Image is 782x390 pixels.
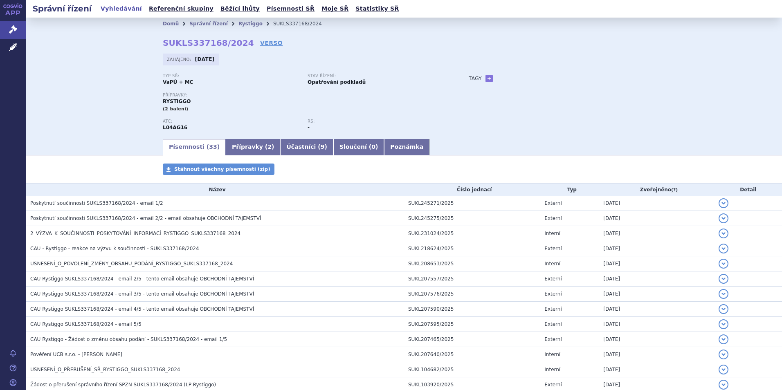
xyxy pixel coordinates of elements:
[599,184,714,196] th: Zveřejněno
[98,3,144,14] a: Vyhledávání
[599,271,714,287] td: [DATE]
[599,196,714,211] td: [DATE]
[719,274,728,284] button: detail
[146,3,216,14] a: Referenční skupiny
[30,291,254,297] span: CAU Rystiggo SUKLS337168/2024 - email 3/5 - tento email obsahuje OBCHODNÍ TAJEMSTVÍ
[599,226,714,241] td: [DATE]
[544,306,562,312] span: Externí
[544,352,560,357] span: Interní
[404,362,540,377] td: SUKL104682/2025
[30,215,261,221] span: Poskytnutí součinnosti SUKLS337168/2024 - email 2/2 - email obsahuje OBCHODNÍ TAJEMSTVÍ
[163,119,299,124] p: ATC:
[544,200,562,206] span: Externí
[544,321,562,327] span: Externí
[30,382,216,388] span: Žádost o přerušení správního řízení SPZN SUKLS337168/2024 (LP Rystiggo)
[599,362,714,377] td: [DATE]
[163,93,452,98] p: Přípravky:
[308,79,366,85] strong: Opatřování podkladů
[163,38,254,48] strong: SUKLS337168/2024
[353,3,401,14] a: Statistiky SŘ
[719,213,728,223] button: detail
[404,241,540,256] td: SUKL218624/2025
[544,231,560,236] span: Interní
[544,382,562,388] span: Externí
[719,304,728,314] button: detail
[371,143,375,150] span: 0
[404,271,540,287] td: SUKL207557/2025
[30,321,142,327] span: CAU Rystiggo SUKLS337168/2024 - email 5/5
[599,347,714,362] td: [DATE]
[719,380,728,390] button: detail
[189,21,228,27] a: Správní řízení
[719,365,728,374] button: detail
[404,317,540,332] td: SUKL207595/2025
[469,74,482,83] h3: Tagy
[163,164,274,175] a: Stáhnout všechny písemnosti (zip)
[30,306,254,312] span: CAU Rystiggo SUKLS337168/2024 - email 4/5 - tento email obsahuje OBCHODNÍ TAJEMSTVÍ
[404,211,540,226] td: SUKL245275/2025
[308,125,310,130] strong: -
[30,246,199,251] span: CAU - Rystiggo - reakce na výzvu k součinnosti - SUKLS337168/2024
[308,119,444,124] p: RS:
[719,350,728,359] button: detail
[30,276,254,282] span: CAU Rystiggo SUKLS337168/2024 - email 2/5 - tento email obsahuje OBCHODNÍ TAJEMSTVÍ
[485,75,493,82] a: +
[163,74,299,78] p: Typ SŘ:
[218,3,262,14] a: Běžící lhůty
[599,287,714,302] td: [DATE]
[209,143,217,150] span: 33
[30,367,180,372] span: USNESENÍ_O_PŘERUŠENÍ_SŘ_RYSTIGGO_SUKLS337168_2024
[719,289,728,299] button: detail
[384,139,429,155] a: Poznámka
[163,21,179,27] a: Domů
[719,198,728,208] button: detail
[30,352,122,357] span: Pověření UCB s.r.o. - Andrea Pošívalová
[599,256,714,271] td: [DATE]
[719,259,728,269] button: detail
[26,3,98,14] h2: Správní řízení
[544,291,562,297] span: Externí
[226,139,280,155] a: Přípravky (2)
[404,287,540,302] td: SUKL207576/2025
[195,56,215,62] strong: [DATE]
[163,79,193,85] strong: VaPÚ + MC
[167,56,193,63] span: Zahájeno:
[599,332,714,347] td: [DATE]
[404,256,540,271] td: SUKL208653/2025
[264,3,317,14] a: Písemnosti SŘ
[30,231,240,236] span: 2_VÝZVA_K_SOUČINNOSTI_POSKYTOVÁNÍ_INFORMACÍ_RYSTIGGO_SUKLS337168_2024
[267,143,272,150] span: 2
[30,200,163,206] span: Poskytnutí součinnosti SUKLS337168/2024 - email 1/2
[544,246,562,251] span: Externí
[280,139,333,155] a: Účastníci (9)
[30,261,233,267] span: USNESENÍ_O_POVOLENÍ_ZMĚNY_OBSAHU_PODÁNÍ_RYSTIGGO_SUKLS337168_2024
[260,39,283,47] a: VERSO
[308,74,444,78] p: Stav řízení:
[163,139,226,155] a: Písemnosti (33)
[671,187,678,193] abbr: (?)
[238,21,263,27] a: Rystiggo
[174,166,270,172] span: Stáhnout všechny písemnosti (zip)
[163,125,187,130] strong: ROZANOLIXIZUMAB
[319,3,351,14] a: Moje SŘ
[719,334,728,344] button: detail
[719,244,728,253] button: detail
[333,139,384,155] a: Sloučení (0)
[599,211,714,226] td: [DATE]
[540,184,599,196] th: Typ
[599,302,714,317] td: [DATE]
[273,18,333,30] li: SUKLS337168/2024
[544,367,560,372] span: Interní
[544,261,560,267] span: Interní
[30,336,227,342] span: CAU Rystiggo - Žádost o změnu obsahu podání - SUKLS337168/2024 - email 1/5
[544,276,562,282] span: Externí
[719,319,728,329] button: detail
[163,106,189,112] span: (2 balení)
[544,215,562,221] span: Externí
[404,332,540,347] td: SUKL207465/2025
[599,317,714,332] td: [DATE]
[404,184,540,196] th: Číslo jednací
[321,143,325,150] span: 9
[404,347,540,362] td: SUKL207640/2025
[599,241,714,256] td: [DATE]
